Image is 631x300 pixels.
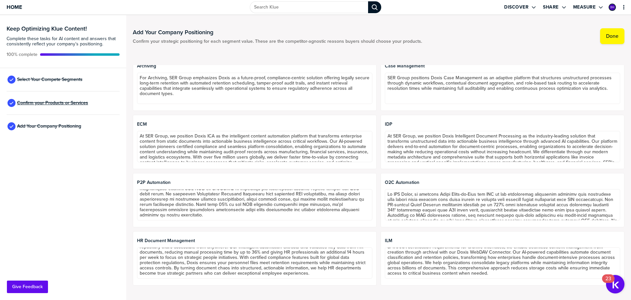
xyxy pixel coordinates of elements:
[606,275,624,293] button: Open Resource Center, 23 new notifications
[504,4,528,10] label: Discover
[7,52,37,57] span: Active
[385,247,620,279] textarea: Our ILM solution delivers certified integration with SAP S/4HANA, providing audit-proof archiving...
[17,124,81,129] span: Add Your Company Positioning
[385,73,620,104] textarea: SER Group positions Doxis Case Management as an adaptive platform that structures unstructured pr...
[609,4,615,10] img: a51347866a581f477dbe3310bf04b439-sml.png
[606,33,619,39] label: Done
[137,73,372,104] textarea: For Archiving, SER Group emphasizes Doxis as a future-proof, compliance-centric solution offering...
[573,4,596,10] label: Measure
[137,131,372,162] textarea: At SER Group, we position Doxis ICA as the intelligent content automation platform that transform...
[385,63,620,69] span: Case Management
[137,247,372,279] textarea: At SER Group, our Doxis platform transforms HR document management by providing a centralized, AI...
[605,279,611,287] div: 23
[17,100,88,106] span: Confirm your Products or Services
[385,122,620,127] span: IDP
[385,189,620,220] textarea: Lo IPS Dolor, si ametcons Adipi Elits-do-Eius tem INC ut lab etdoloremag aliquaenim adminimv quis...
[385,180,620,185] span: O2C automation
[543,4,559,10] label: Share
[7,4,22,10] span: Home
[137,189,372,220] textarea: Lo IPS Dolor, sit Ametc Adipisci-el-Sed doe TEM incididu utl-et-dol magnaaliqu en adm veniam quis...
[137,63,372,69] span: Archiving
[137,180,372,185] span: P2P automation
[17,77,82,82] span: Select Your Compete Segments
[608,3,617,12] a: Edit Profile
[368,1,381,13] div: Search Klue
[133,28,422,36] h1: Add Your Company Positioning
[385,238,620,243] span: ILM
[7,281,48,293] button: Give Feedback
[609,4,616,11] div: Bärbel Heuser-Roth
[133,39,422,44] span: Confirm your strategic positioning for each segment value. These are the competitor-agnostic reas...
[137,122,372,127] span: ECM
[250,1,368,13] input: Search Klue
[385,131,620,162] textarea: At SER Group, we position Doxis Intelligent Document Processing as the industry-leading solution ...
[137,238,372,243] span: HR Document Management
[7,36,120,47] span: Complete these tasks for AI content and answers that consistently reflect your company’s position...
[7,26,120,32] h3: Keep Optimizing Klue Content!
